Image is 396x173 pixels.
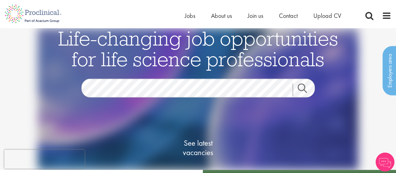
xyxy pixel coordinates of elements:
[248,12,263,20] a: Join us
[185,12,195,20] a: Jobs
[167,138,229,157] span: See latest vacancies
[376,153,394,171] img: Chatbot
[4,150,85,169] iframe: reCAPTCHA
[38,28,358,170] img: candidate home
[313,12,341,20] a: Upload CV
[293,84,320,96] a: Job search submit button
[58,26,338,72] span: Life-changing job opportunities for life science professionals
[211,12,232,20] a: About us
[279,12,298,20] a: Contact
